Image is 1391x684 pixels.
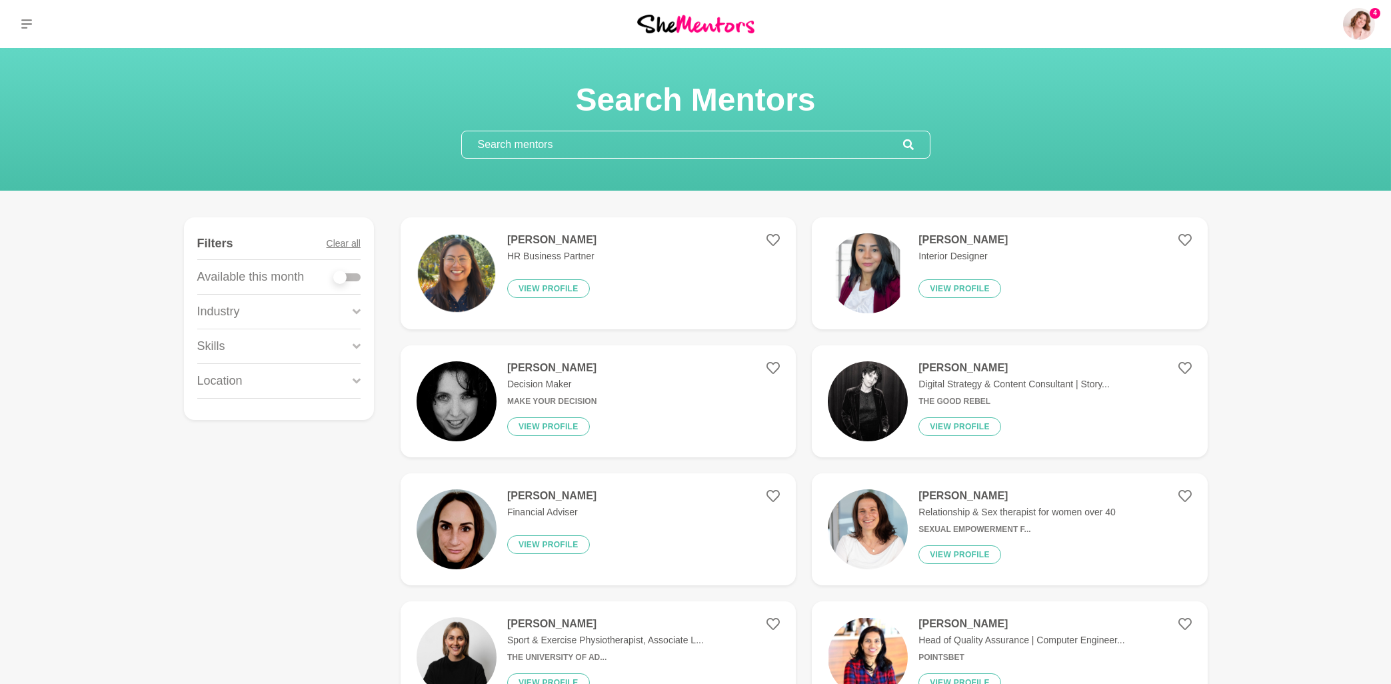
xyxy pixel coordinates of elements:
a: [PERSON_NAME]Decision MakerMake Your DecisionView profile [401,345,796,457]
h4: [PERSON_NAME] [918,489,1116,503]
p: Relationship & Sex therapist for women over 40 [918,505,1116,519]
p: Location [197,372,243,390]
button: View profile [918,417,1001,436]
button: View profile [507,535,590,554]
a: [PERSON_NAME]Digital Strategy & Content Consultant | Story...The Good RebelView profile [812,345,1207,457]
p: HR Business Partner [507,249,597,263]
img: Amanda Greenman [1343,8,1375,40]
h4: [PERSON_NAME] [918,361,1110,375]
h4: Filters [197,236,233,251]
img: She Mentors Logo [637,15,754,33]
h6: Sexual Empowerment f... [918,525,1116,535]
button: View profile [507,417,590,436]
span: 4 [1370,8,1380,19]
h6: PointsBet [918,653,1124,663]
a: [PERSON_NAME]HR Business PartnerView profile [401,217,796,329]
h4: [PERSON_NAME] [507,617,704,631]
button: View profile [918,545,1001,564]
p: Digital Strategy & Content Consultant | Story... [918,377,1110,391]
p: Decision Maker [507,377,597,391]
h6: Make Your Decision [507,397,597,407]
a: Amanda Greenman4 [1343,8,1375,40]
p: Interior Designer [918,249,1008,263]
p: Sport & Exercise Physiotherapist, Associate L... [507,633,704,647]
p: Available this month [197,268,305,286]
img: 231d6636be52241877ec7df6b9df3e537ea7a8ca-1080x1080.png [417,233,497,313]
p: Skills [197,337,225,355]
a: [PERSON_NAME]Relationship & Sex therapist for women over 40Sexual Empowerment f...View profile [812,473,1207,585]
h4: [PERSON_NAME] [918,233,1008,247]
p: Financial Adviser [507,505,597,519]
h4: [PERSON_NAME] [507,233,597,247]
button: Clear all [327,228,361,259]
h4: [PERSON_NAME] [918,617,1124,631]
h4: [PERSON_NAME] [507,361,597,375]
img: 443bca476f7facefe296c2c6ab68eb81e300ea47-400x400.jpg [417,361,497,441]
img: 2462cd17f0db61ae0eaf7f297afa55aeb6b07152-1255x1348.jpg [417,489,497,569]
p: Industry [197,303,240,321]
input: Search mentors [462,131,903,158]
a: [PERSON_NAME]Financial AdviserView profile [401,473,796,585]
a: [PERSON_NAME]Interior DesignerView profile [812,217,1207,329]
h6: The Good Rebel [918,397,1110,407]
h1: Search Mentors [461,80,930,120]
button: View profile [918,279,1001,298]
img: 1044fa7e6122d2a8171cf257dcb819e56f039831-1170x656.jpg [828,361,908,441]
p: Head of Quality Assurance | Computer Engineer... [918,633,1124,647]
img: 672c9e0f5c28f94a877040268cd8e7ac1f2c7f14-1080x1350.png [828,233,908,313]
img: d6e4e6fb47c6b0833f5b2b80120bcf2f287bc3aa-2570x2447.jpg [828,489,908,569]
button: View profile [507,279,590,298]
h4: [PERSON_NAME] [507,489,597,503]
h6: The University of Ad... [507,653,704,663]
